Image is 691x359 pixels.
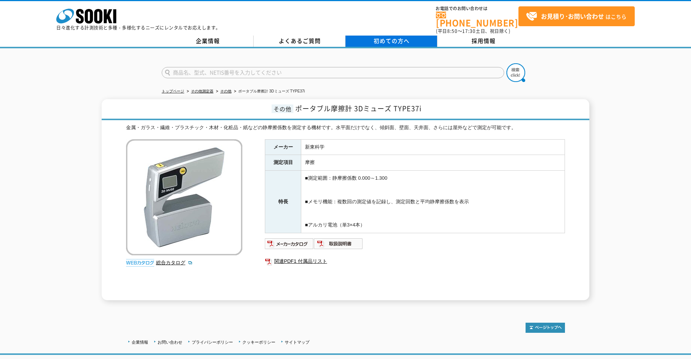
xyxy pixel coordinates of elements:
[436,6,518,11] span: お電話でのお問い合わせは
[295,103,422,113] span: ポータブル摩擦計 3Dミューズ TYPE37i
[126,124,565,132] div: 金属・ガラス・繊維・プラスチック・木材・化粧品・紙などの静摩擦係数を測定する機材です。水平面だけでなく、傾斜面、壁面、天井面、さらには屋外などで測定が可能です。
[265,243,314,248] a: メーカーカタログ
[518,6,635,26] a: お見積り･お問い合わせはこちら
[314,243,363,248] a: 取扱説明書
[265,256,565,266] a: 関連PDF1 付属品リスト
[265,238,314,250] img: メーカーカタログ
[345,36,437,47] a: 初めての方へ
[541,12,604,21] strong: お見積り･お問い合わせ
[126,259,154,267] img: webカタログ
[437,36,529,47] a: 採用情報
[242,340,275,344] a: クッキーポリシー
[314,238,363,250] img: 取扱説明書
[526,11,626,22] span: はこちら
[301,139,565,155] td: 新東科学
[447,28,458,34] span: 8:50
[220,89,231,93] a: その他
[126,139,242,255] img: ポータブル摩擦計 3Dミューズ TYPE37i
[192,340,233,344] a: プライバシーポリシー
[506,63,525,82] img: btn_search.png
[56,25,221,30] p: 日々進化する計測技術と多種・多様化するニーズにレンタルでお応えします。
[162,36,254,47] a: 企業情報
[301,155,565,171] td: 摩擦
[374,37,410,45] span: 初めての方へ
[272,104,293,113] span: その他
[265,139,301,155] th: メーカー
[436,28,510,34] span: (平日 ～ 土日、祝日除く)
[156,260,193,265] a: 総合カタログ
[191,89,213,93] a: その他測定器
[162,89,184,93] a: トップページ
[301,171,565,233] td: ■測定範囲：静摩擦係数 0.000～1.300 ■メモリ機能：複数回の測定値を記録し、測定回数と平均静摩擦係数を表示 ■アルカリ電池（単3×4本）
[132,340,148,344] a: 企業情報
[436,12,518,27] a: [PHONE_NUMBER]
[265,155,301,171] th: 測定項目
[526,323,565,333] img: トップページへ
[462,28,476,34] span: 17:30
[158,340,182,344] a: お問い合わせ
[162,67,504,78] input: 商品名、型式、NETIS番号を入力してください
[233,88,305,95] li: ポータブル摩擦計 3Dミューズ TYPE37i
[285,340,309,344] a: サイトマップ
[254,36,345,47] a: よくあるご質問
[265,171,301,233] th: 特長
